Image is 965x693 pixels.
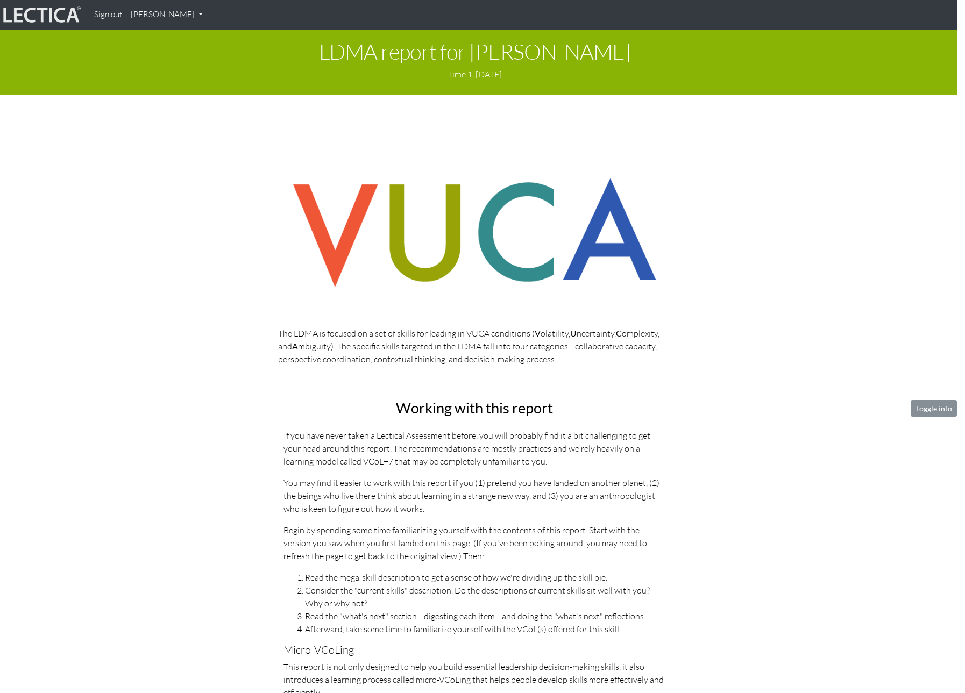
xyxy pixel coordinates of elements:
strong: U [570,328,577,338]
h5: Micro-VCoLing [283,644,665,656]
button: Toggle info [911,400,957,417]
img: lecticalive [1,5,81,25]
li: Afterward, take some time to familiarize yourself with the VCoL(s) offered for this skill. [305,623,665,635]
strong: V [535,328,541,338]
p: Begin by spending some time familiarizing yourself with the contents of this report. Start with t... [283,524,665,562]
strong: A [292,341,298,351]
img: vuca skills [278,165,671,301]
strong: C [616,328,622,338]
a: [PERSON_NAME] [126,4,207,25]
li: Read the mega-skill description to get a sense of how we're dividing up the skill pie. [305,571,665,584]
a: Sign out [90,4,126,25]
li: Consider the "current skills" description. Do the descriptions of current skills sit well with yo... [305,584,665,610]
p: The LDMA is focused on a set of skills for leading in VUCA conditions ( olatility, ncertainty, om... [278,327,671,366]
li: Read the "what's next" section—digesting each item—and doing the "what's next" reflections. [305,610,665,623]
h2: Working with this report [283,400,665,416]
p: You may find it easier to work with this report if you (1) pretend you have landed on another pla... [283,476,665,515]
p: If you have never taken a Lectical Assessment before, you will probably find it a bit challenging... [283,429,665,468]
